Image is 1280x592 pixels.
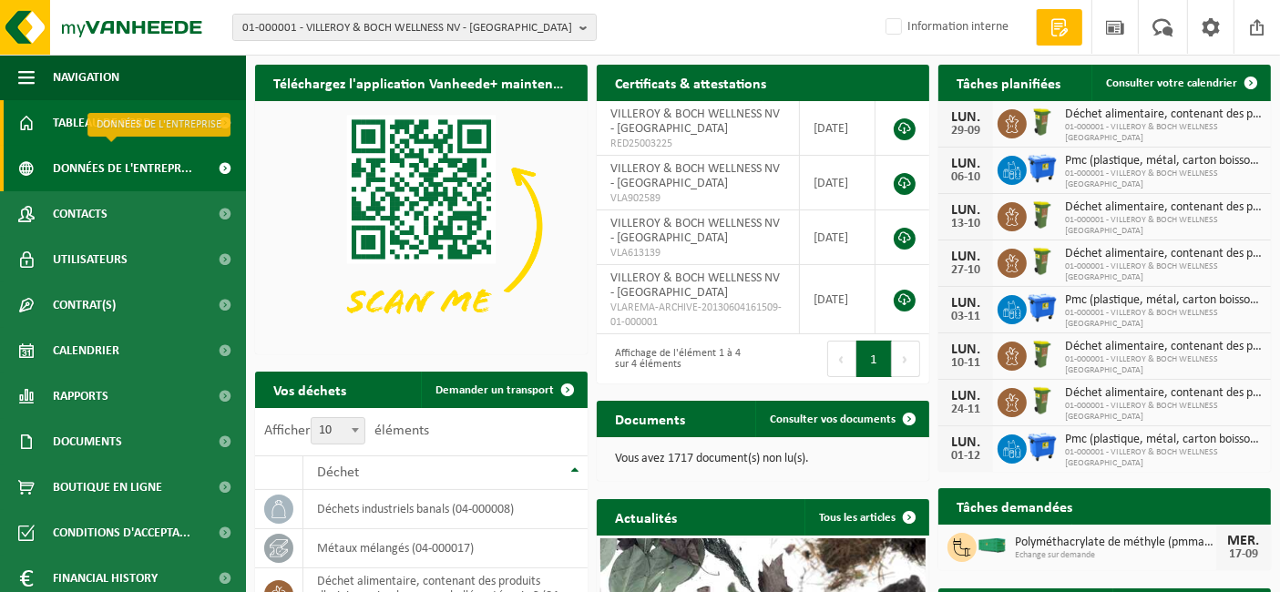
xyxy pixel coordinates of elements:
[947,450,984,463] div: 01-12
[938,488,1091,524] h2: Tâches demandées
[1015,536,1216,550] span: Polyméthacrylate de méthyle (pmma) avec fibre de verre
[938,65,1079,100] h2: Tâches planifiées
[1065,401,1262,423] span: 01-000001 - VILLEROY & BOCH WELLNESS [GEOGRAPHIC_DATA]
[1027,292,1058,323] img: WB-1100-HPE-BE-01
[1027,199,1058,230] img: WB-0060-HPE-GN-50
[1091,65,1269,101] a: Consulter votre calendrier
[53,237,128,282] span: Utilisateurs
[421,372,586,408] a: Demander un transport
[1065,154,1262,168] span: Pmc (plastique, métal, carton boisson) (industriel)
[610,162,780,190] span: VILLEROY & BOCH WELLNESS NV - [GEOGRAPHIC_DATA]
[827,341,856,377] button: Previous
[53,464,162,510] span: Boutique en ligne
[610,137,785,151] span: RED25003225
[947,357,984,370] div: 10-11
[1065,354,1262,376] span: 01-000001 - VILLEROY & BOCH WELLNESS [GEOGRAPHIC_DATA]
[1015,550,1216,561] span: Echange sur demande
[1225,548,1262,561] div: 17-09
[947,296,984,311] div: LUN.
[1065,386,1262,401] span: Déchet alimentaire, contenant des produits d'origine animale, non emballé, catég...
[53,100,151,146] span: Tableau de bord
[1065,261,1262,283] span: 01-000001 - VILLEROY & BOCH WELLNESS [GEOGRAPHIC_DATA]
[755,401,927,437] a: Consulter vos documents
[311,417,365,444] span: 10
[53,328,119,373] span: Calendrier
[1027,246,1058,277] img: WB-0060-HPE-GN-50
[892,341,920,377] button: Next
[947,435,984,450] div: LUN.
[770,413,896,425] span: Consulter vos documents
[303,490,588,529] td: déchets industriels banals (04-000008)
[255,101,588,351] img: Download de VHEPlus App
[53,510,190,556] span: Conditions d'accepta...
[947,342,984,357] div: LUN.
[1225,534,1262,548] div: MER.
[264,424,429,438] label: Afficher éléments
[804,499,927,536] a: Tous les articles
[615,453,911,465] p: Vous avez 1717 document(s) non lu(s).
[1027,385,1058,416] img: WB-0060-HPE-GN-50
[597,401,703,436] h2: Documents
[610,271,780,300] span: VILLEROY & BOCH WELLNESS NV - [GEOGRAPHIC_DATA]
[312,418,364,444] span: 10
[53,282,116,328] span: Contrat(s)
[53,373,108,419] span: Rapports
[435,384,554,396] span: Demander un transport
[1065,340,1262,354] span: Déchet alimentaire, contenant des produits d'origine animale, non emballé, catég...
[947,250,984,264] div: LUN.
[856,341,892,377] button: 1
[610,191,785,206] span: VLA902589
[1065,308,1262,330] span: 01-000001 - VILLEROY & BOCH WELLNESS [GEOGRAPHIC_DATA]
[1065,200,1262,215] span: Déchet alimentaire, contenant des produits d'origine animale, non emballé, catég...
[1065,433,1262,447] span: Pmc (plastique, métal, carton boisson) (industriel)
[947,403,984,416] div: 24-11
[1065,215,1262,237] span: 01-000001 - VILLEROY & BOCH WELLNESS [GEOGRAPHIC_DATA]
[800,101,876,156] td: [DATE]
[53,191,108,237] span: Contacts
[255,372,364,407] h2: Vos déchets
[800,156,876,210] td: [DATE]
[317,465,359,480] span: Déchet
[947,110,984,125] div: LUN.
[610,301,785,330] span: VLAREMA-ARCHIVE-20130604161509-01-000001
[947,171,984,184] div: 06-10
[606,339,754,379] div: Affichage de l'élément 1 à 4 sur 4 éléments
[597,65,784,100] h2: Certificats & attestations
[800,265,876,334] td: [DATE]
[1065,122,1262,144] span: 01-000001 - VILLEROY & BOCH WELLNESS [GEOGRAPHIC_DATA]
[53,419,122,464] span: Documents
[947,389,984,403] div: LUN.
[1065,107,1262,122] span: Déchet alimentaire, contenant des produits d'origine animale, non emballé, catég...
[1027,153,1058,184] img: WB-1100-HPE-BE-01
[947,203,984,218] div: LUN.
[947,125,984,138] div: 29-09
[597,499,695,535] h2: Actualités
[947,157,984,171] div: LUN.
[947,218,984,230] div: 13-10
[800,210,876,265] td: [DATE]
[1065,247,1262,261] span: Déchet alimentaire, contenant des produits d'origine animale, non emballé, catég...
[1065,168,1262,190] span: 01-000001 - VILLEROY & BOCH WELLNESS [GEOGRAPHIC_DATA]
[53,55,119,100] span: Navigation
[242,15,572,42] span: 01-000001 - VILLEROY & BOCH WELLNESS NV - [GEOGRAPHIC_DATA]
[232,14,597,41] button: 01-000001 - VILLEROY & BOCH WELLNESS NV - [GEOGRAPHIC_DATA]
[610,246,785,260] span: VLA613139
[1027,107,1058,138] img: WB-0060-HPE-GN-50
[610,217,780,245] span: VILLEROY & BOCH WELLNESS NV - [GEOGRAPHIC_DATA]
[303,529,588,568] td: métaux mélangés (04-000017)
[1065,293,1262,308] span: Pmc (plastique, métal, carton boisson) (industriel)
[947,311,984,323] div: 03-11
[1065,447,1262,469] span: 01-000001 - VILLEROY & BOCH WELLNESS [GEOGRAPHIC_DATA]
[947,264,984,277] div: 27-10
[1027,432,1058,463] img: WB-1100-HPE-BE-01
[255,65,588,100] h2: Téléchargez l'application Vanheede+ maintenant!
[610,107,780,136] span: VILLEROY & BOCH WELLNESS NV - [GEOGRAPHIC_DATA]
[882,14,1009,41] label: Information interne
[53,146,192,191] span: Données de l'entrepr...
[1106,77,1237,89] span: Consulter votre calendrier
[1027,339,1058,370] img: WB-0060-HPE-GN-50
[977,537,1008,554] img: HK-XC-40-GN-00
